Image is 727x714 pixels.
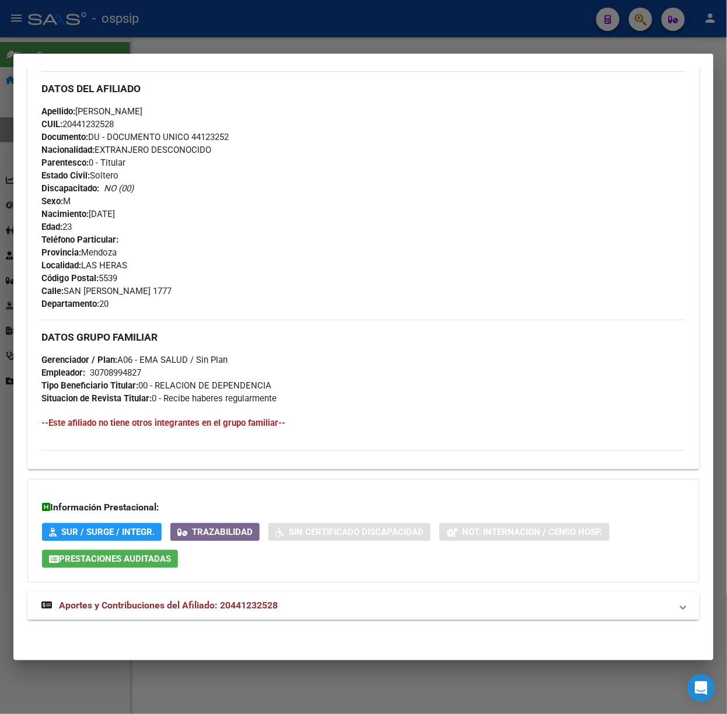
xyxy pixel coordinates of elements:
span: [DATE] [41,209,115,219]
span: 20 [41,299,109,309]
strong: Apellido: [41,106,75,117]
button: Prestaciones Auditadas [42,550,178,568]
strong: Empleador: [41,367,85,378]
span: EXTRANJERO DESCONOCIDO [41,145,211,155]
strong: Nacimiento: [41,209,89,219]
span: [PERSON_NAME] [41,106,142,117]
span: 0 - Titular [41,157,125,168]
strong: Documento: [41,132,88,142]
span: Aportes y Contribuciones del Afiliado: 20441232528 [59,600,278,611]
strong: Discapacitado: [41,183,99,194]
h4: --Este afiliado no tiene otros integrantes en el grupo familiar-- [41,416,686,429]
span: A06 - EMA SALUD / Sin Plan [41,355,228,365]
strong: Provincia: [41,247,81,258]
span: Not. Internacion / Censo Hosp. [462,527,603,538]
button: Not. Internacion / Censo Hosp. [439,523,610,541]
strong: Localidad: [41,260,81,271]
span: 23 [41,222,72,232]
button: Trazabilidad [170,523,260,541]
div: 30708994827 [90,366,141,379]
strong: Edad: [41,222,62,232]
h3: Información Prestacional: [42,501,685,514]
span: 00 - RELACION DE DEPENDENCIA [41,380,271,391]
span: Mendoza [41,247,117,258]
strong: Gerenciador / Plan: [41,355,117,365]
strong: Código Postal: [41,273,99,283]
span: 0 - Recibe haberes regularmente [41,393,277,404]
strong: Departamento: [41,299,99,309]
strong: Teléfono Particular: [41,235,118,245]
span: M [41,196,71,206]
div: Open Intercom Messenger [687,674,715,702]
span: 5539 [41,273,117,283]
span: Trazabilidad [192,527,253,538]
span: 20441232528 [41,119,114,129]
strong: Estado Civil: [41,170,90,181]
strong: Parentesco: [41,157,89,168]
h3: DATOS GRUPO FAMILIAR [41,331,686,344]
mat-expansion-panel-header: Aportes y Contribuciones del Afiliado: 20441232528 [27,592,700,620]
span: Soltero [41,170,118,181]
span: Sin Certificado Discapacidad [289,527,424,538]
strong: Tipo Beneficiario Titular: [41,380,138,391]
i: NO (00) [104,183,134,194]
span: DU - DOCUMENTO UNICO 44123252 [41,132,229,142]
span: LAS HERAS [41,260,127,271]
strong: Nacionalidad: [41,145,95,155]
h3: DATOS DEL AFILIADO [41,82,686,95]
span: SUR / SURGE / INTEGR. [61,527,155,538]
strong: CUIL: [41,119,62,129]
strong: Calle: [41,286,64,296]
strong: Situacion de Revista Titular: [41,393,152,404]
button: Sin Certificado Discapacidad [268,523,431,541]
span: SAN [PERSON_NAME] 1777 [41,286,172,296]
strong: Sexo: [41,196,63,206]
button: SUR / SURGE / INTEGR. [42,523,162,541]
span: Prestaciones Auditadas [59,554,171,565]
